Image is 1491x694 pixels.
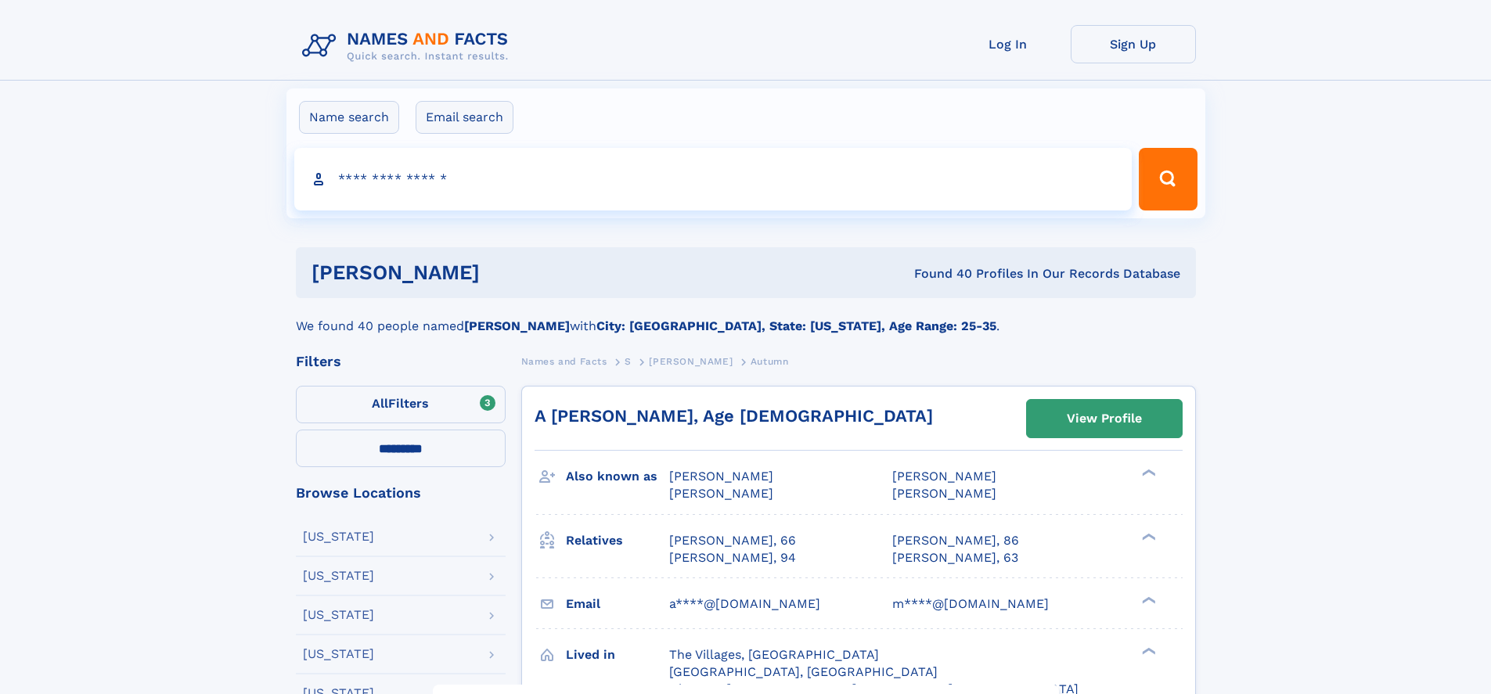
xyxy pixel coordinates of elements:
[296,25,521,67] img: Logo Names and Facts
[296,386,506,423] label: Filters
[521,351,607,371] a: Names and Facts
[1138,531,1157,541] div: ❯
[625,351,632,371] a: S
[416,101,513,134] label: Email search
[566,527,669,554] h3: Relatives
[535,406,933,426] a: A [PERSON_NAME], Age [DEMOGRAPHIC_DATA]
[566,463,669,490] h3: Also known as
[303,648,374,660] div: [US_STATE]
[303,530,374,543] div: [US_STATE]
[892,532,1019,549] a: [PERSON_NAME], 86
[299,101,399,134] label: Name search
[669,532,796,549] a: [PERSON_NAME], 66
[649,351,733,371] a: [PERSON_NAME]
[566,642,669,668] h3: Lived in
[566,591,669,617] h3: Email
[1027,400,1182,437] a: View Profile
[892,486,996,501] span: [PERSON_NAME]
[1071,25,1196,63] a: Sign Up
[596,318,996,333] b: City: [GEOGRAPHIC_DATA], State: [US_STATE], Age Range: 25-35
[303,570,374,582] div: [US_STATE]
[1139,148,1197,210] button: Search Button
[1067,401,1142,437] div: View Profile
[1138,645,1157,656] div: ❯
[1138,595,1157,605] div: ❯
[892,469,996,484] span: [PERSON_NAME]
[464,318,570,333] b: [PERSON_NAME]
[669,549,796,566] a: [PERSON_NAME], 94
[751,356,789,367] span: Autumn
[669,469,773,484] span: [PERSON_NAME]
[303,609,374,621] div: [US_STATE]
[312,263,697,282] h1: [PERSON_NAME]
[372,396,388,411] span: All
[296,354,506,369] div: Filters
[296,298,1196,336] div: We found 40 people named with .
[669,647,879,662] span: The Villages, [GEOGRAPHIC_DATA]
[294,148,1133,210] input: search input
[669,486,773,501] span: [PERSON_NAME]
[1138,468,1157,478] div: ❯
[669,664,938,679] span: [GEOGRAPHIC_DATA], [GEOGRAPHIC_DATA]
[296,486,506,500] div: Browse Locations
[945,25,1071,63] a: Log In
[649,356,733,367] span: [PERSON_NAME]
[697,265,1180,282] div: Found 40 Profiles In Our Records Database
[892,549,1018,566] a: [PERSON_NAME], 63
[625,356,632,367] span: S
